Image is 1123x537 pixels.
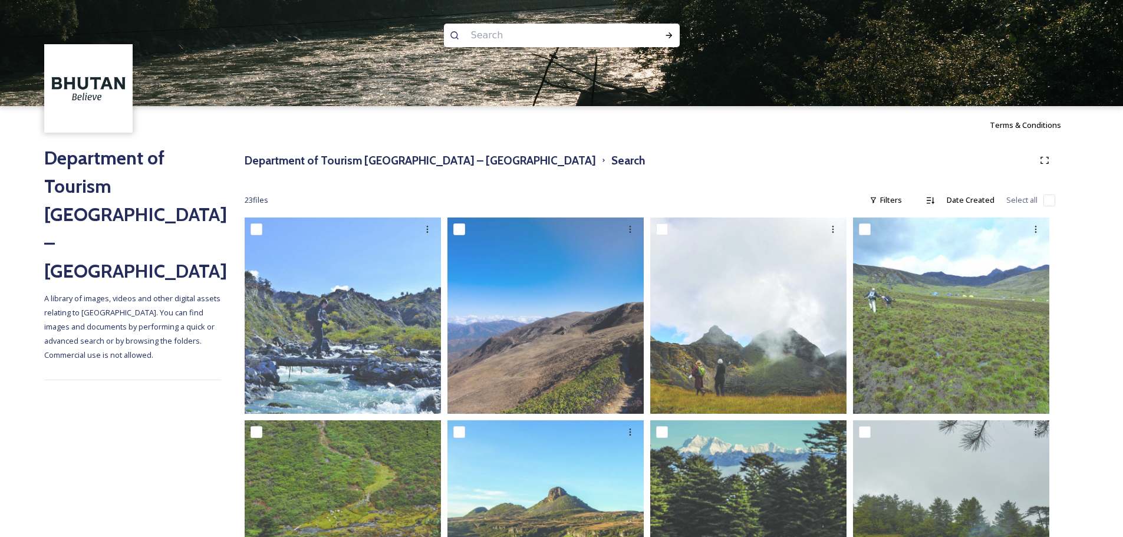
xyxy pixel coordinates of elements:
[990,120,1061,130] span: Terms & Conditions
[990,118,1079,132] a: Terms & Conditions
[1006,195,1038,206] span: Select all
[941,189,1000,212] div: Date Created
[44,144,221,285] h2: Department of Tourism [GEOGRAPHIC_DATA] – [GEOGRAPHIC_DATA]
[44,293,222,360] span: A library of images, videos and other digital assets relating to [GEOGRAPHIC_DATA]. You can find ...
[650,218,847,414] img: Brigdungla4.jpg
[447,218,644,414] img: dagala trek.jpg
[611,152,645,169] h3: Search
[245,218,441,414] img: High mountain treks.jpg
[465,22,627,48] input: Search
[864,189,908,212] div: Filters
[245,195,268,206] span: 23 file s
[46,46,131,131] img: BT_Logo_BB_Lockup_CMYK_High%2520Res.jpg
[853,218,1049,414] img: jomolhari3.jpg
[245,152,596,169] h3: Department of Tourism [GEOGRAPHIC_DATA] – [GEOGRAPHIC_DATA]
